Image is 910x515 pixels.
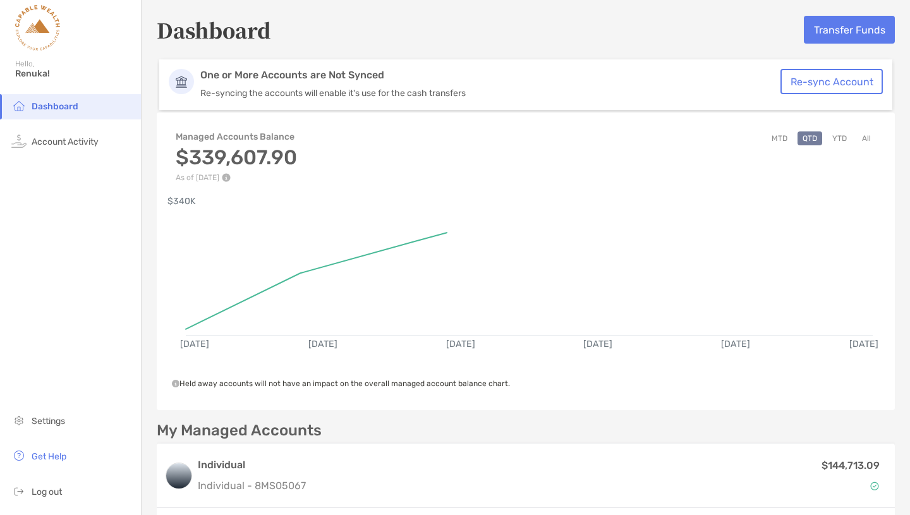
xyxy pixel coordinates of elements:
h3: Individual [198,457,306,473]
text: [DATE] [446,339,475,349]
img: Account Status icon [870,482,879,490]
span: Renuka! [15,68,133,79]
img: logo account [166,463,191,488]
p: One or More Accounts are Not Synced [200,69,788,82]
h5: Dashboard [157,15,271,44]
p: Re-syncing the accounts will enable it's use for the cash transfers [200,88,788,99]
img: Account Icon [169,69,194,94]
span: Log out [32,487,62,497]
text: [DATE] [180,339,209,349]
img: Performance Info [222,173,231,182]
text: $340K [167,196,196,207]
span: Get Help [32,451,66,462]
img: logout icon [11,483,27,499]
h3: $339,607.90 [176,145,297,169]
p: As of [DATE] [176,173,297,182]
img: settings icon [11,413,27,428]
img: household icon [11,98,27,113]
button: Transfer Funds [804,16,895,44]
button: All [857,131,876,145]
img: Zoe Logo [15,5,60,51]
button: YTD [827,131,852,145]
p: $144,713.09 [822,457,880,473]
text: [DATE] [308,339,337,349]
span: Dashboard [32,101,78,112]
button: MTD [767,131,792,145]
button: QTD [798,131,822,145]
span: Held away accounts will not have an impact on the overall managed account balance chart. [172,379,510,388]
p: My Managed Accounts [157,423,322,439]
button: Re-sync Account [780,69,883,94]
img: activity icon [11,133,27,148]
h4: Managed Accounts Balance [176,131,297,142]
img: get-help icon [11,448,27,463]
span: Settings [32,416,65,427]
text: [DATE] [583,339,612,349]
span: Account Activity [32,136,99,147]
text: [DATE] [849,339,878,349]
p: Individual - 8MS05067 [198,478,306,494]
text: [DATE] [721,339,750,349]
